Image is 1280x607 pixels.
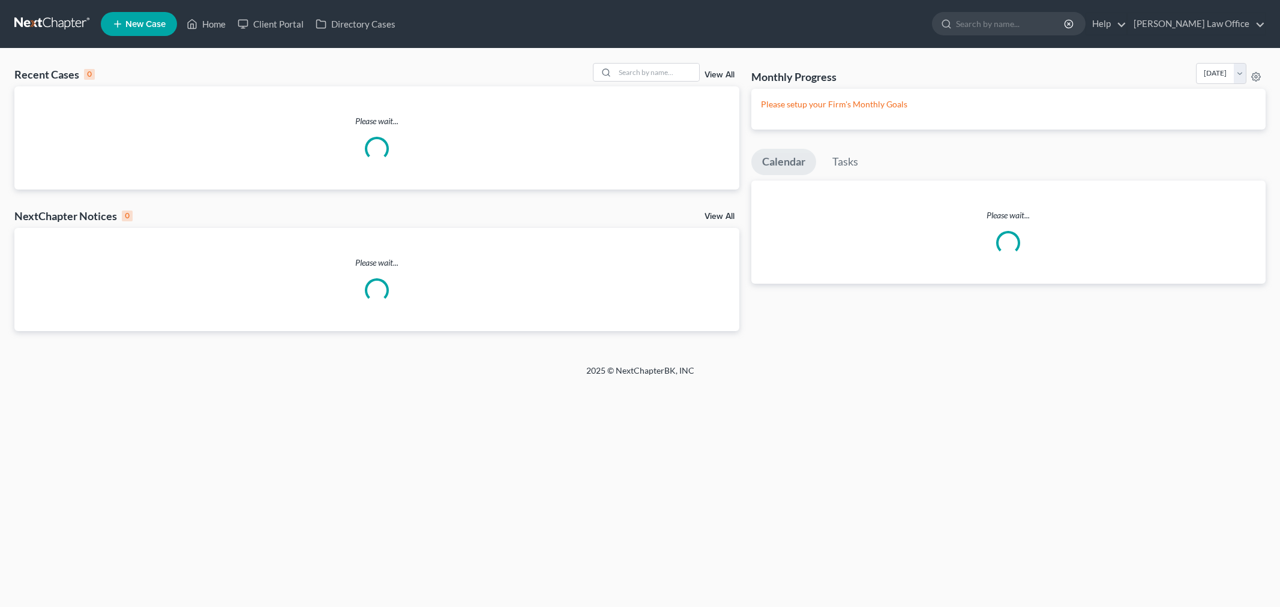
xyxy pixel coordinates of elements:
[761,98,1256,110] p: Please setup your Firm's Monthly Goals
[705,212,735,221] a: View All
[956,13,1066,35] input: Search by name...
[122,211,133,221] div: 0
[1086,13,1126,35] a: Help
[181,13,232,35] a: Home
[615,64,699,81] input: Search by name...
[751,149,816,175] a: Calendar
[298,365,982,386] div: 2025 © NextChapterBK, INC
[751,70,837,84] h3: Monthly Progress
[822,149,869,175] a: Tasks
[125,20,166,29] span: New Case
[14,257,739,269] p: Please wait...
[751,209,1266,221] p: Please wait...
[705,71,735,79] a: View All
[14,209,133,223] div: NextChapter Notices
[232,13,310,35] a: Client Portal
[14,67,95,82] div: Recent Cases
[1128,13,1265,35] a: [PERSON_NAME] Law Office
[84,69,95,80] div: 0
[310,13,401,35] a: Directory Cases
[14,115,739,127] p: Please wait...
